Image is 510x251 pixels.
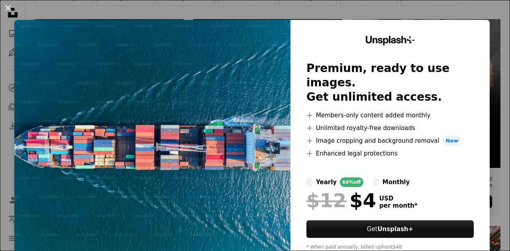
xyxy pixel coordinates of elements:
[340,177,363,187] div: 66% off
[377,226,413,233] strong: Unsplash+
[306,190,346,211] span: $12
[306,136,474,146] li: Image cropping and background removal
[306,123,474,133] li: Unlimited royalty-free downloads
[316,177,337,187] div: yearly
[306,61,474,104] h2: Premium, ready to use images. Get unlimited access.
[306,220,474,238] button: GetUnsplash+
[379,202,418,209] span: per month *
[373,179,379,185] input: monthly
[382,177,410,187] div: monthly
[443,136,462,146] span: New
[306,149,474,158] li: Enhanced legal protections
[306,111,474,120] li: Members-only content added monthly
[379,195,418,202] span: USD
[306,190,376,211] div: $4
[306,179,313,185] input: yearly66%off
